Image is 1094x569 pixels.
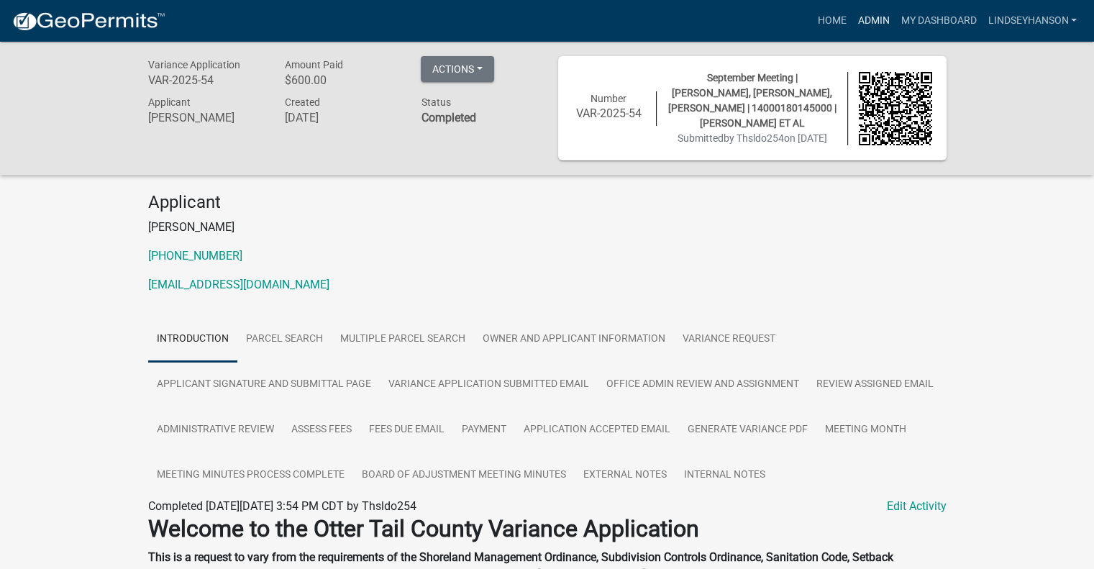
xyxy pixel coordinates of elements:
h6: $600.00 [284,73,399,87]
a: Home [811,7,852,35]
h6: [PERSON_NAME] [148,111,263,124]
a: [PHONE_NUMBER] [148,249,242,263]
strong: Welcome to the Otter Tail County Variance Application [148,515,699,542]
a: Application Accepted Email [515,407,679,453]
a: Parcel search [237,317,332,363]
span: Submitted on [DATE] [678,132,827,144]
a: Payment [453,407,515,453]
a: Review Assigned Email [808,362,942,408]
a: Office Admin Review and Assignment [598,362,808,408]
a: Meeting Minutes Process Complete [148,452,353,499]
h4: Applicant [148,192,947,213]
a: External Notes [575,452,675,499]
a: Meeting Month [816,407,915,453]
a: Applicant Signature and Submittal Page [148,362,380,408]
a: Variance Application Submitted Email [380,362,598,408]
span: Status [421,96,450,108]
a: Board of Adjustment Meeting Minutes [353,452,575,499]
a: Fees Due Email [360,407,453,453]
span: Amount Paid [284,59,342,70]
span: Created [284,96,319,108]
span: September Meeting | [PERSON_NAME], [PERSON_NAME], [PERSON_NAME] | 14000180145000 | [PERSON_NAME] ... [668,72,837,129]
a: Variance Request [674,317,784,363]
strong: Completed [421,111,475,124]
a: Lindseyhanson [982,7,1082,35]
a: Internal Notes [675,452,774,499]
a: My Dashboard [895,7,982,35]
a: Multiple Parcel Search [332,317,474,363]
img: QR code [859,72,932,145]
p: [PERSON_NAME] [148,219,947,236]
h6: VAR-2025-54 [573,106,646,120]
a: Generate Variance PDF [679,407,816,453]
a: Owner and Applicant Information [474,317,674,363]
h6: [DATE] [284,111,399,124]
a: [EMAIL_ADDRESS][DOMAIN_NAME] [148,278,329,291]
span: Number [591,93,626,104]
a: Admin [852,7,895,35]
span: by Thsldo254 [724,132,784,144]
a: Edit Activity [887,498,947,515]
span: Variance Application [148,59,240,70]
button: Actions [421,56,494,82]
h6: VAR-2025-54 [148,73,263,87]
span: Applicant [148,96,191,108]
a: Administrative Review [148,407,283,453]
span: Completed [DATE][DATE] 3:54 PM CDT by Thsldo254 [148,499,416,513]
a: Assess Fees [283,407,360,453]
a: Introduction [148,317,237,363]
